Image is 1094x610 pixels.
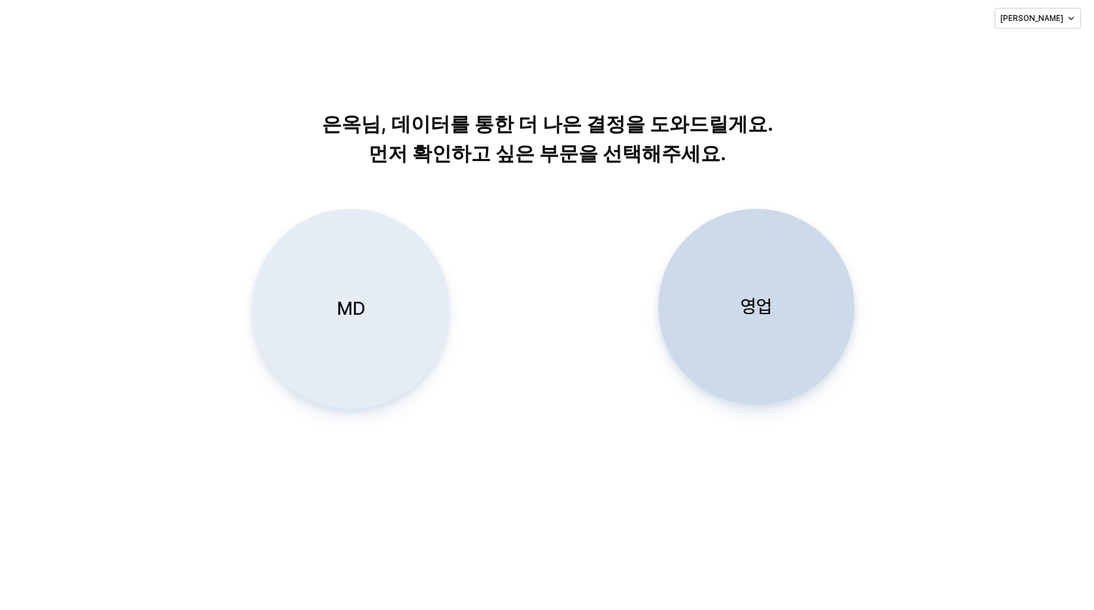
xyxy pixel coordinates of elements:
[995,8,1081,29] button: [PERSON_NAME]
[337,296,365,321] p: MD
[741,295,772,319] p: 영업
[213,109,881,168] p: 은옥님, 데이터를 통한 더 나은 결정을 도와드릴게요. 먼저 확인하고 싶은 부문을 선택해주세요.
[658,209,855,405] button: 영업
[253,209,449,409] button: MD
[1000,13,1063,24] p: [PERSON_NAME]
